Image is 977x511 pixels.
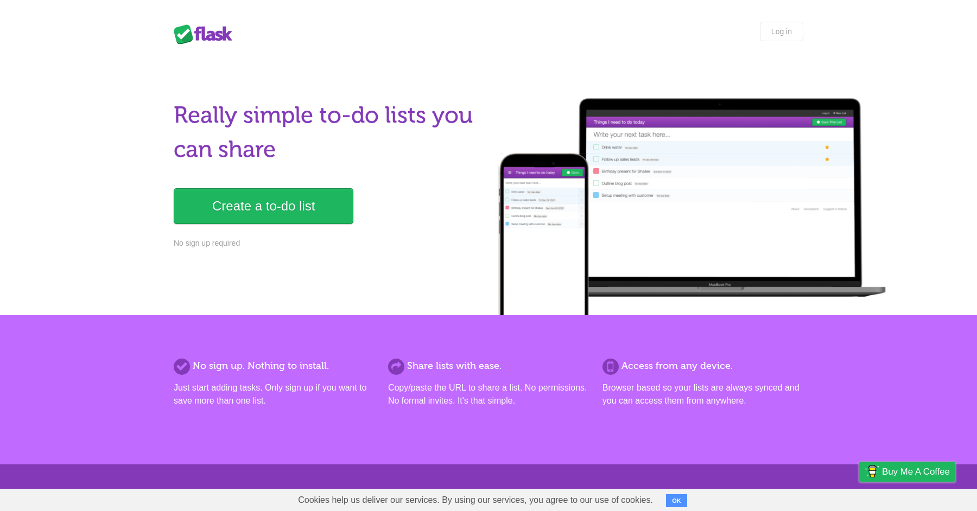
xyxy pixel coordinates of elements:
[760,22,803,41] a: Log in
[602,381,803,407] p: Browser based so your lists are always synced and you can access them from anywhere.
[602,359,803,373] h2: Access from any device.
[174,381,375,407] p: Just start adding tasks. Only sign up if you want to save more than one list.
[174,238,482,249] p: No sign up required
[174,24,239,44] div: Flask Lists
[174,98,482,167] h1: Really simple to-do lists you can share
[174,188,353,224] a: Create a to-do list
[882,462,950,481] span: Buy me a coffee
[859,462,955,482] a: Buy me a coffee
[287,489,664,511] span: Cookies help us deliver our services. By using our services, you agree to our use of cookies.
[666,494,687,507] button: OK
[388,359,589,373] h2: Share lists with ease.
[174,359,375,373] h2: No sign up. Nothing to install.
[388,381,589,407] p: Copy/paste the URL to share a list. No permissions. No formal invites. It's that simple.
[865,462,879,481] img: Buy me a coffee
